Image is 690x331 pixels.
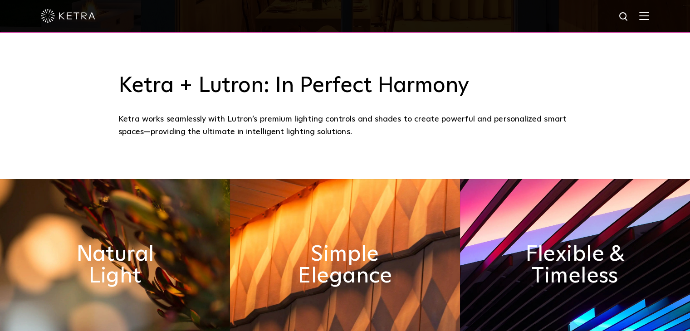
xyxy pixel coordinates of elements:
[58,243,173,287] h2: Natural Light
[41,9,95,23] img: ketra-logo-2019-white
[288,243,403,287] h2: Simple Elegance
[618,11,630,23] img: search icon
[639,11,649,20] img: Hamburger%20Nav.svg
[118,73,572,99] h3: Ketra + Lutron: In Perfect Harmony
[118,113,572,139] div: Ketra works seamlessly with Lutron’s premium lighting controls and shades to create powerful and ...
[518,243,633,287] h2: Flexible & Timeless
